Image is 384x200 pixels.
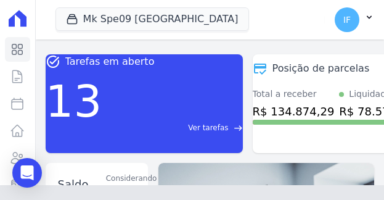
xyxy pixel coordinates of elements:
button: Mk Spe09 [GEOGRAPHIC_DATA] [55,7,249,31]
span: task_alt [46,54,60,69]
span: IF [343,15,351,24]
div: 13 [46,69,102,133]
div: Total a receber [253,88,335,101]
a: Ver tarefas east [107,122,242,133]
div: R$ 134.874,29 [253,103,335,120]
span: east [234,123,243,133]
span: Tarefas em aberto [65,54,155,69]
div: Posição de parcelas [272,61,370,76]
button: IF [325,2,384,37]
div: Open Intercom Messenger [12,158,42,188]
span: Ver tarefas [188,122,228,133]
